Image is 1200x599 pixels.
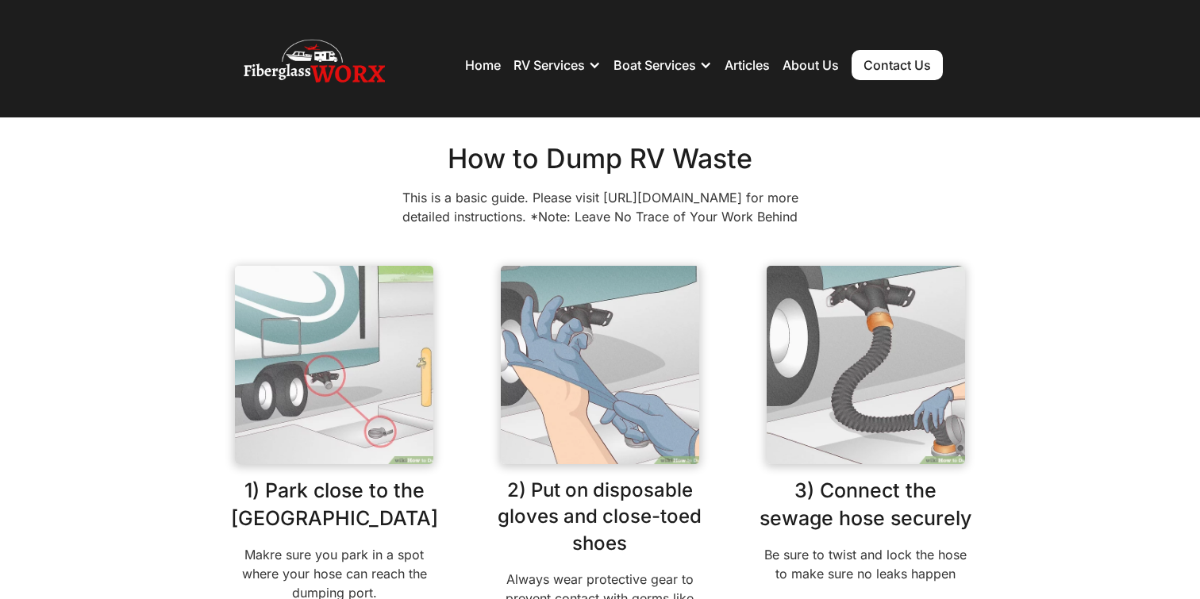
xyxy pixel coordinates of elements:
[758,477,973,532] h3: 3) Connect the sewage hose securely
[767,266,965,464] img: A customer connecting the sewage hose securely.
[513,41,601,89] div: RV Services
[783,57,839,73] a: About Us
[613,57,696,73] div: Boat Services
[758,545,973,583] p: Be sure to twist and lock the hose to make sure no leaks happen
[227,477,442,532] h3: 1) Park close to the [GEOGRAPHIC_DATA]
[852,50,943,80] a: Contact Us
[382,188,818,226] p: This is a basic guide. Please visit [URL][DOMAIN_NAME] for more detailed instructions. *Note: Lea...
[465,57,501,73] a: Home
[613,41,712,89] div: Boat Services
[501,266,699,464] img: A customer using the dump station is putting on gloves before using the equipment.
[513,57,585,73] div: RV Services
[235,266,433,464] img: An RV parked close to the dump station.
[227,143,973,175] h2: How to Dump RV Waste
[725,57,770,73] a: Articles
[493,477,708,557] h3: 2) Put on disposable gloves and close-toed shoes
